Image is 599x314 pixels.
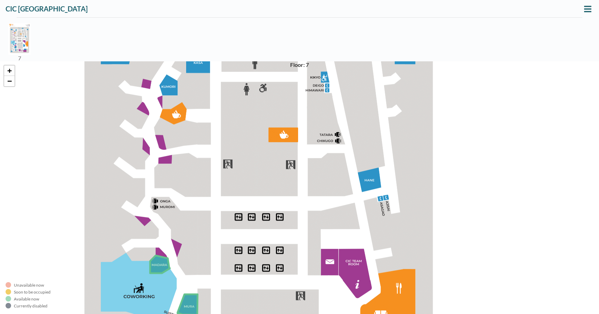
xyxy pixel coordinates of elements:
[7,77,12,85] span: −
[4,66,15,76] a: Zoom in
[6,5,582,13] h3: CIC [GEOGRAPHIC_DATA]
[8,23,31,55] img: e756fe08e05d43b3754d147caf3627ee.png
[14,303,47,308] div: Currently disabled
[14,289,51,295] div: Soon to be occupied
[4,76,15,86] a: Zoom out
[14,282,44,288] div: Unavailable now
[18,55,21,62] label: 7
[290,61,309,68] h4: Floor: 7
[14,296,39,302] div: Available now
[7,66,12,75] span: +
